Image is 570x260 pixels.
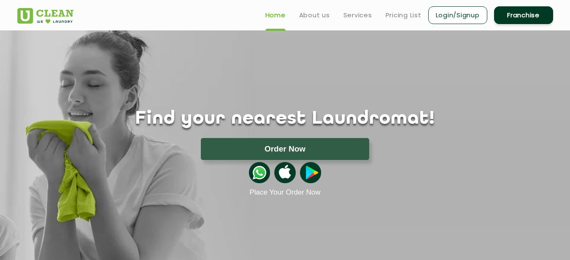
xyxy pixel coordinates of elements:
[494,6,553,24] a: Franchise
[343,10,372,20] a: Services
[249,162,270,183] img: whatsappicon.png
[265,10,286,20] a: Home
[299,10,330,20] a: About us
[201,138,369,160] button: Order Now
[11,108,559,130] h1: Find your nearest Laundromat!
[428,6,487,24] a: Login/Signup
[300,162,321,183] img: playstoreicon.png
[274,162,295,183] img: apple-icon.png
[249,188,320,197] a: Place Your Order Now
[386,10,421,20] a: Pricing List
[17,8,73,24] img: UClean Laundry and Dry Cleaning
